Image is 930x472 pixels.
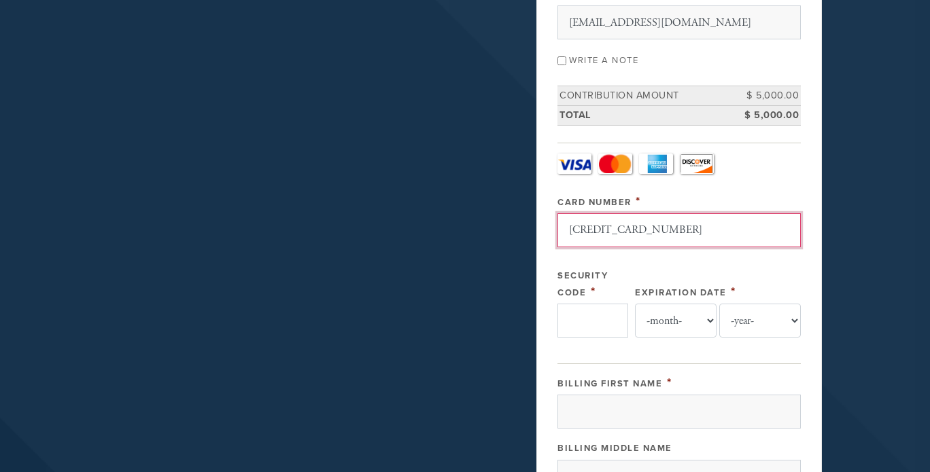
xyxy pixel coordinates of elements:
[557,153,591,174] a: Visa
[635,304,717,338] select: Expiration Date month
[635,287,727,298] label: Expiration Date
[557,105,740,125] td: Total
[557,270,608,298] label: Security Code
[557,197,632,208] label: Card Number
[598,153,632,174] a: MasterCard
[569,55,638,66] label: Write a note
[680,153,714,174] a: Discover
[731,284,736,299] span: This field is required.
[557,86,740,106] td: Contribution Amount
[557,443,672,454] label: Billing Middle Name
[636,194,641,208] span: This field is required.
[740,86,801,106] td: $ 5,000.00
[667,375,672,390] span: This field is required.
[639,153,673,174] a: Amex
[740,105,801,125] td: $ 5,000.00
[591,284,596,299] span: This field is required.
[557,378,662,389] label: Billing First Name
[719,304,801,338] select: Expiration Date year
